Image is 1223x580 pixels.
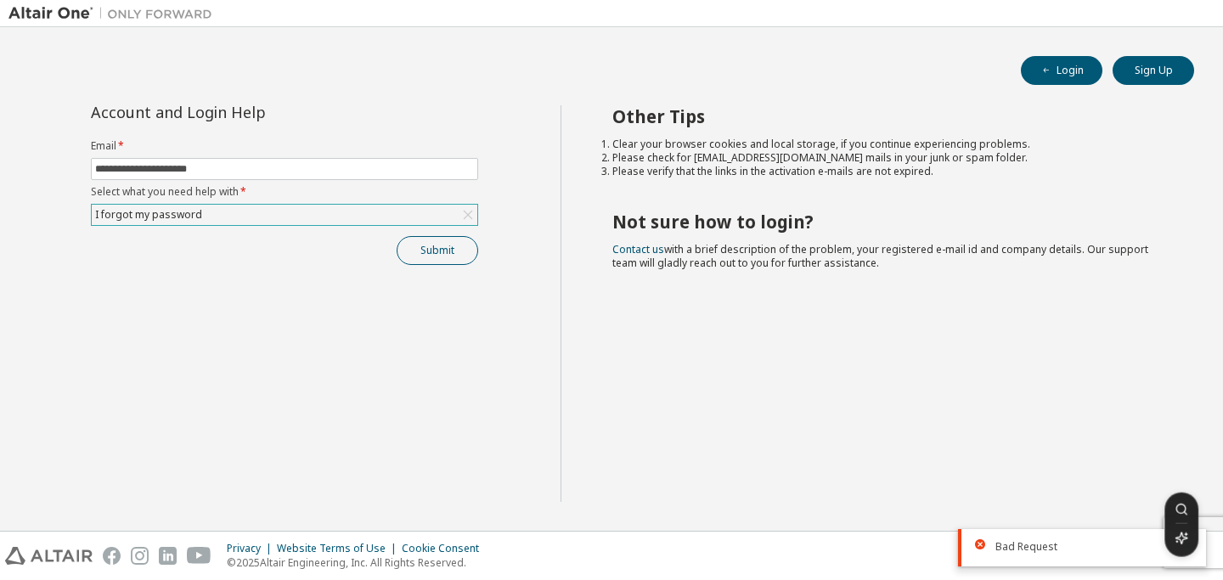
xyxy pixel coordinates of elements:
[277,542,402,555] div: Website Terms of Use
[995,540,1057,554] span: Bad Request
[91,185,478,199] label: Select what you need help with
[5,547,93,565] img: altair_logo.svg
[402,542,489,555] div: Cookie Consent
[227,555,489,570] p: © 2025 Altair Engineering, Inc. All Rights Reserved.
[227,542,277,555] div: Privacy
[131,547,149,565] img: instagram.svg
[1021,56,1102,85] button: Login
[91,105,401,119] div: Account and Login Help
[93,206,205,224] div: I forgot my password
[612,105,1164,127] h2: Other Tips
[1113,56,1194,85] button: Sign Up
[103,547,121,565] img: facebook.svg
[91,139,478,153] label: Email
[8,5,221,22] img: Altair One
[397,236,478,265] button: Submit
[187,547,211,565] img: youtube.svg
[612,242,664,256] a: Contact us
[159,547,177,565] img: linkedin.svg
[612,151,1164,165] li: Please check for [EMAIL_ADDRESS][DOMAIN_NAME] mails in your junk or spam folder.
[612,165,1164,178] li: Please verify that the links in the activation e-mails are not expired.
[612,211,1164,233] h2: Not sure how to login?
[92,205,477,225] div: I forgot my password
[612,138,1164,151] li: Clear your browser cookies and local storage, if you continue experiencing problems.
[612,242,1148,270] span: with a brief description of the problem, your registered e-mail id and company details. Our suppo...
